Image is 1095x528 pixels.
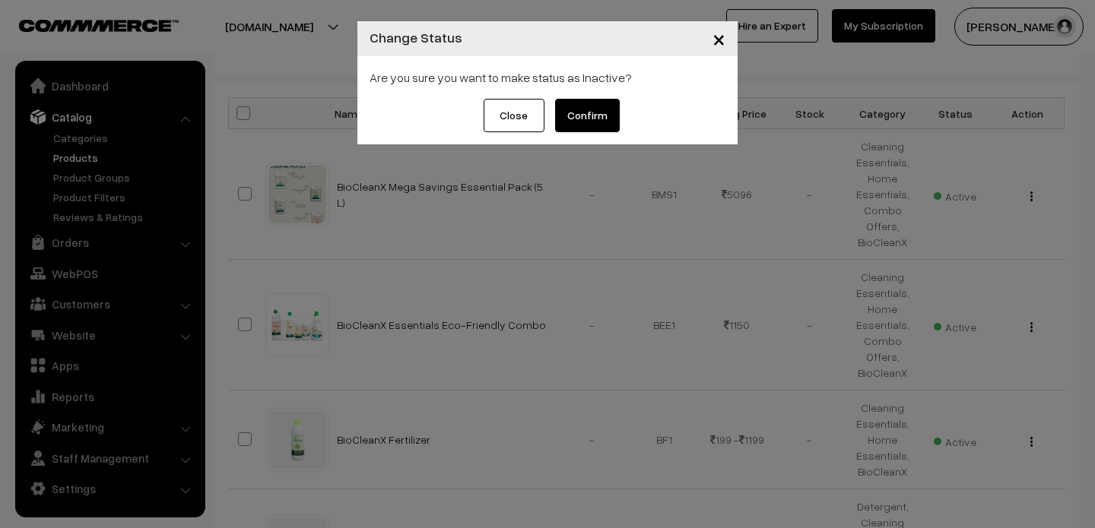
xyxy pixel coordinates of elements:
button: Close [484,99,544,132]
span: × [713,24,725,52]
button: Close [700,15,738,62]
button: Confirm [555,99,620,132]
div: Are you sure you want to make status as Inactive? [370,68,725,87]
h4: Change Status [370,27,462,48]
